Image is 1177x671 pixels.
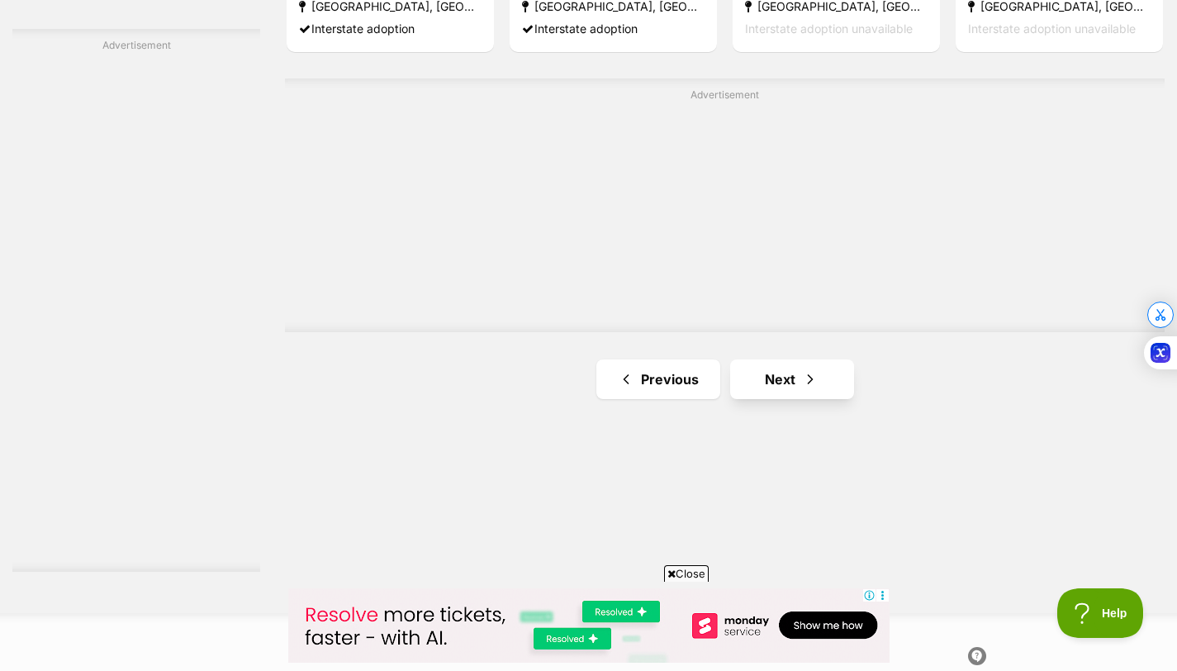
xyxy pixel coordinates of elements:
[325,109,1126,316] iframe: Advertisement
[12,59,260,555] iframe: Advertisement
[596,359,720,399] a: Previous page
[522,17,705,40] div: Interstate adoption
[1057,588,1144,638] iframe: Help Scout Beacon - Open
[12,29,260,572] div: Advertisement
[730,359,854,399] a: Next page
[288,588,890,663] iframe: Advertisement
[968,21,1136,36] span: Interstate adoption unavailable
[285,359,1165,399] nav: Pagination
[970,649,985,664] img: info.svg
[285,79,1165,332] div: Advertisement
[299,17,482,40] div: Interstate adoption
[745,21,913,36] span: Interstate adoption unavailable
[664,565,709,582] span: Close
